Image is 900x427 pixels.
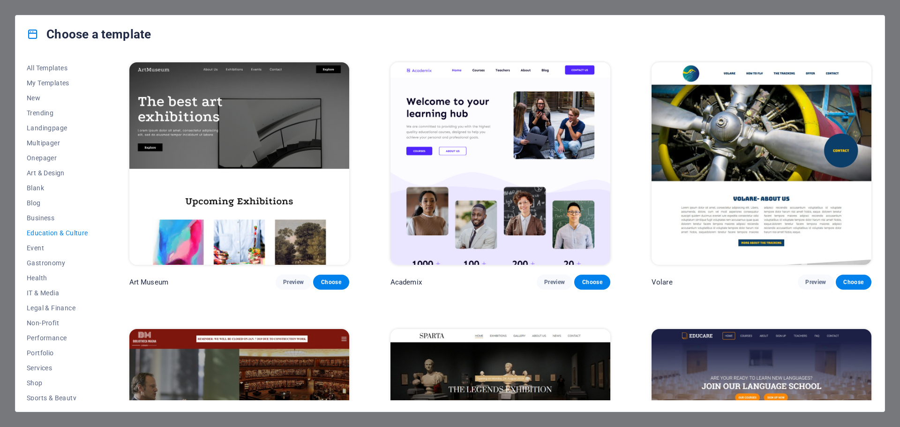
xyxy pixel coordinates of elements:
[27,345,88,360] button: Portfolio
[805,278,826,286] span: Preview
[390,62,610,265] img: Academix
[27,199,88,207] span: Blog
[27,364,88,372] span: Services
[27,334,88,342] span: Performance
[27,390,88,405] button: Sports & Beauty
[27,120,88,135] button: Landingpage
[27,184,88,192] span: Blank
[27,394,88,402] span: Sports & Beauty
[27,165,88,180] button: Art & Design
[129,277,168,287] p: Art Museum
[283,278,304,286] span: Preview
[27,64,88,72] span: All Templates
[27,27,151,42] h4: Choose a template
[27,79,88,87] span: My Templates
[27,229,88,237] span: Education & Culture
[27,289,88,297] span: IT & Media
[27,180,88,195] button: Blank
[27,240,88,255] button: Event
[27,225,88,240] button: Education & Culture
[27,270,88,285] button: Health
[27,304,88,312] span: Legal & Finance
[836,275,871,290] button: Choose
[27,259,88,267] span: Gastronomy
[27,379,88,387] span: Shop
[27,169,88,177] span: Art & Design
[582,278,602,286] span: Choose
[27,319,88,327] span: Non-Profit
[27,349,88,357] span: Portfolio
[843,278,864,286] span: Choose
[27,214,88,222] span: Business
[276,275,311,290] button: Preview
[27,195,88,210] button: Blog
[27,139,88,147] span: Multipager
[27,90,88,105] button: New
[798,275,833,290] button: Preview
[27,154,88,162] span: Onepager
[129,62,349,265] img: Art Museum
[27,60,88,75] button: All Templates
[27,375,88,390] button: Shop
[27,75,88,90] button: My Templates
[27,360,88,375] button: Services
[574,275,610,290] button: Choose
[321,278,341,286] span: Choose
[27,124,88,132] span: Landingpage
[390,277,422,287] p: Academix
[27,150,88,165] button: Onepager
[27,105,88,120] button: Trending
[27,255,88,270] button: Gastronomy
[27,109,88,117] span: Trending
[27,315,88,330] button: Non-Profit
[27,244,88,252] span: Event
[27,300,88,315] button: Legal & Finance
[27,274,88,282] span: Health
[652,62,871,265] img: Volare
[313,275,349,290] button: Choose
[27,135,88,150] button: Multipager
[27,285,88,300] button: IT & Media
[652,277,673,287] p: Volare
[544,278,565,286] span: Preview
[537,275,572,290] button: Preview
[27,330,88,345] button: Performance
[27,94,88,102] span: New
[27,210,88,225] button: Business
